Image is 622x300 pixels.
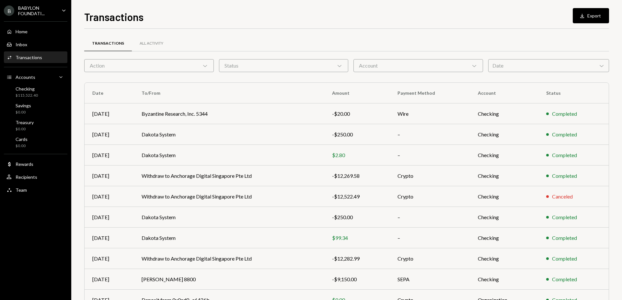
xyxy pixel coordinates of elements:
[332,131,382,138] div: -$250.00
[16,29,28,34] div: Home
[552,172,577,180] div: Completed
[134,103,324,124] td: Byzantine Research, Inc. 5344
[4,134,67,150] a: Cards$0.00
[85,83,134,103] th: Date
[92,234,126,242] div: [DATE]
[4,184,67,196] a: Team
[390,248,470,269] td: Crypto
[332,193,382,200] div: -$12,522.49
[4,5,14,16] div: B
[488,59,609,72] div: Date
[134,186,324,207] td: Withdraw to Anchorage Digital Singapore Pte Ltd
[470,166,538,186] td: Checking
[552,131,577,138] div: Completed
[390,228,470,248] td: –
[552,213,577,221] div: Completed
[16,174,37,180] div: Recipients
[4,84,67,100] a: Checking$115,522.40
[16,74,35,80] div: Accounts
[552,193,573,200] div: Canceled
[16,86,38,91] div: Checking
[573,8,609,23] button: Export
[92,151,126,159] div: [DATE]
[134,269,324,290] td: [PERSON_NAME] 8800
[134,228,324,248] td: Dakota System
[552,110,577,118] div: Completed
[470,228,538,248] td: Checking
[134,166,324,186] td: Withdraw to Anchorage Digital Singapore Pte Ltd
[84,35,132,52] a: Transactions
[134,124,324,145] td: Dakota System
[390,145,470,166] td: –
[16,126,34,132] div: $0.00
[4,171,67,183] a: Recipients
[332,172,382,180] div: -$12,269.58
[92,193,126,200] div: [DATE]
[332,110,382,118] div: -$20.00
[390,166,470,186] td: Crypto
[16,103,31,108] div: Savings
[16,110,31,115] div: $0.00
[92,213,126,221] div: [DATE]
[4,71,67,83] a: Accounts
[134,248,324,269] td: Withdraw to Anchorage Digital Singapore Pte Ltd
[16,143,28,149] div: $0.00
[92,255,126,262] div: [DATE]
[4,26,67,37] a: Home
[92,275,126,283] div: [DATE]
[16,42,27,47] div: Inbox
[390,186,470,207] td: Crypto
[16,55,42,60] div: Transactions
[16,187,27,193] div: Team
[134,145,324,166] td: Dakota System
[16,136,28,142] div: Cards
[552,255,577,262] div: Completed
[332,151,382,159] div: $2.80
[4,118,67,133] a: Treasury$0.00
[16,93,38,98] div: $115,522.40
[4,158,67,170] a: Rewards
[390,103,470,124] td: Wire
[470,145,538,166] td: Checking
[84,59,214,72] div: Action
[470,83,538,103] th: Account
[16,120,34,125] div: Treasury
[390,269,470,290] td: SEPA
[390,83,470,103] th: Payment Method
[332,275,382,283] div: -$9,150.00
[4,38,67,50] a: Inbox
[92,172,126,180] div: [DATE]
[390,124,470,145] td: –
[470,103,538,124] td: Checking
[538,83,609,103] th: Status
[470,248,538,269] td: Checking
[16,161,33,167] div: Rewards
[18,5,56,16] div: BABYLON FOUNDATI...
[219,59,349,72] div: Status
[132,35,171,52] a: All Activity
[470,186,538,207] td: Checking
[92,131,126,138] div: [DATE]
[390,207,470,228] td: –
[332,213,382,221] div: -$250.00
[4,101,67,116] a: Savings$0.00
[332,255,382,262] div: -$12,282.99
[552,234,577,242] div: Completed
[92,41,124,46] div: Transactions
[353,59,483,72] div: Account
[134,83,324,103] th: To/From
[92,110,126,118] div: [DATE]
[332,234,382,242] div: $99.34
[140,41,163,46] div: All Activity
[552,151,577,159] div: Completed
[470,124,538,145] td: Checking
[470,269,538,290] td: Checking
[324,83,390,103] th: Amount
[84,10,144,23] h1: Transactions
[134,207,324,228] td: Dakota System
[552,275,577,283] div: Completed
[4,51,67,63] a: Transactions
[470,207,538,228] td: Checking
